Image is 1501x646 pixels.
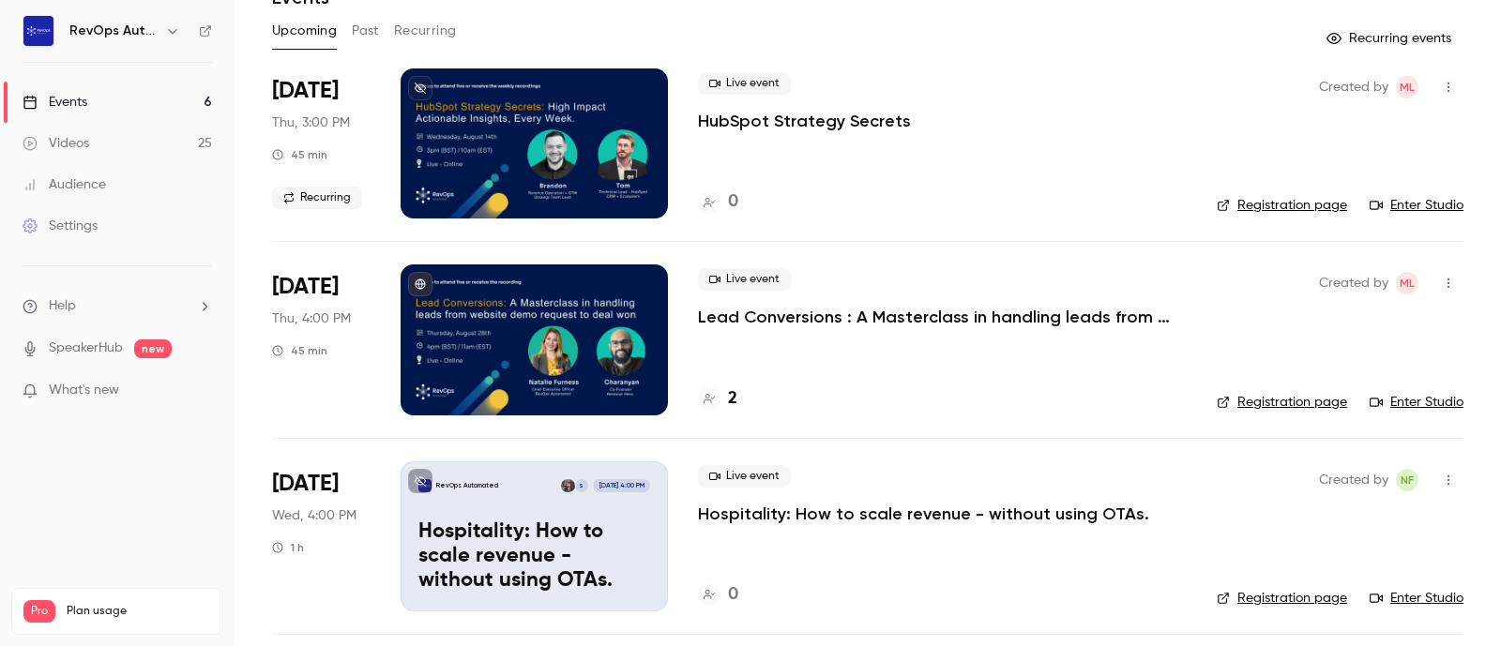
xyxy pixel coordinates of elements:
div: Events [23,93,87,112]
span: NF [1401,469,1414,491]
span: Mia-Jean Lee [1396,76,1418,98]
span: Live event [698,465,791,488]
button: Recurring events [1318,23,1463,53]
a: Enter Studio [1370,589,1463,608]
span: Thu, 3:00 PM [272,113,350,132]
span: Created by [1319,469,1388,491]
div: Settings [23,217,98,235]
span: Created by [1319,272,1388,294]
span: [DATE] [272,272,339,302]
span: Live event [698,72,791,95]
h4: 0 [728,582,738,608]
span: Wed, 4:00 PM [272,506,356,525]
span: [DATE] [272,76,339,106]
span: Natalie Furness [1396,469,1418,491]
h4: 0 [728,189,738,215]
a: Enter Studio [1370,196,1463,215]
span: Recurring [272,187,362,209]
span: Plan usage [67,604,211,619]
span: [DATE] 4:00 PM [593,479,649,492]
span: Created by [1319,76,1388,98]
p: Hospitality: How to scale revenue - without using OTAs. [418,520,650,593]
img: RevOps Automated [23,16,53,46]
iframe: Noticeable Trigger [190,383,212,399]
span: Mia-Jean Lee [1396,272,1418,294]
div: 45 min [272,343,327,358]
a: Enter Studio [1370,393,1463,412]
span: ML [1400,272,1415,294]
p: RevOps Automated [436,481,498,490]
a: 0 [698,189,738,215]
div: Audience [23,175,106,194]
a: Registration page [1217,196,1347,215]
a: HubSpot Strategy Secrets [698,110,911,132]
a: SpeakerHub [49,338,123,358]
a: Registration page [1217,589,1347,608]
button: Upcoming [272,16,337,46]
div: Sep 3 Wed, 4:00 PM (Europe/London) [272,461,371,611]
a: 0 [698,582,738,608]
a: Hospitality: How to scale revenue - without using OTAs. [698,503,1149,525]
button: Recurring [394,16,457,46]
div: Aug 28 Thu, 4:00 PM (Europe/London) [272,264,371,414]
span: What's new [49,381,119,400]
span: Thu, 4:00 PM [272,309,351,328]
li: help-dropdown-opener [23,296,212,316]
span: [DATE] [272,469,339,499]
div: 45 min [272,147,327,162]
h6: RevOps Automated [69,22,158,40]
div: Aug 28 Thu, 3:00 PM (Europe/London) [272,68,371,218]
h4: 2 [728,386,737,412]
div: Videos [23,134,89,153]
div: S [574,478,589,493]
span: Pro [23,600,55,623]
a: Registration page [1217,393,1347,412]
div: 1 h [272,540,304,555]
a: Hospitality: How to scale revenue - without using OTAs.RevOps AutomatedSTom Birch[DATE] 4:00 PMHo... [401,461,668,611]
span: new [134,339,172,358]
a: 2 [698,386,737,412]
a: Lead Conversions : A Masterclass in handling leads from website demo request to deal won - feat R... [698,306,1187,328]
button: Past [352,16,379,46]
span: Help [49,296,76,316]
span: Live event [698,268,791,291]
span: ML [1400,76,1415,98]
img: Tom Birch [561,479,574,492]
